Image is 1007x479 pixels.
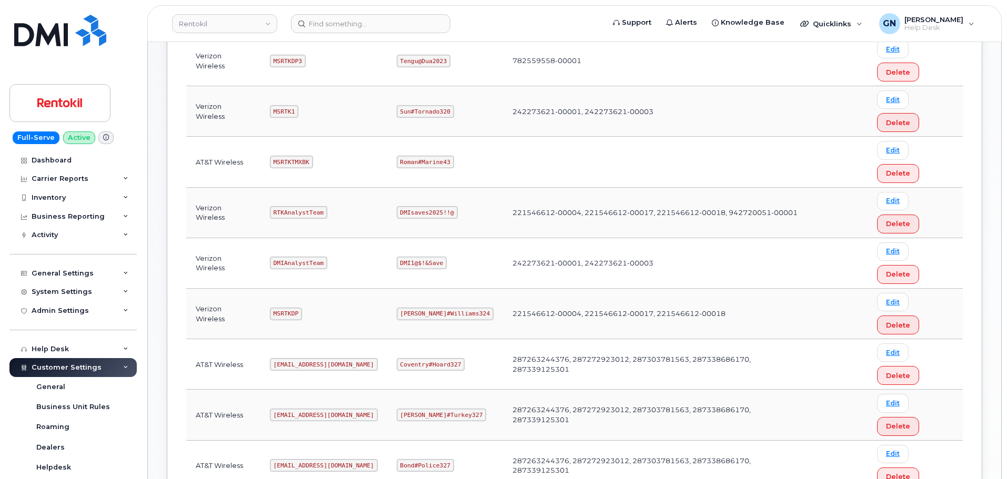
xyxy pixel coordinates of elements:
code: Tengu@Dua2023 [397,55,450,67]
td: 242273621-00001, 242273621-00003 [503,238,809,289]
span: Delete [886,269,910,279]
span: Delete [886,67,910,77]
code: RTKAnalystTeam [270,206,327,219]
a: Edit [877,90,909,109]
span: Delete [886,320,910,330]
button: Delete [877,113,919,132]
code: MSRTK1 [270,105,298,118]
td: 221546612-00004, 221546612-00017, 221546612-00018, 942720051-00001 [503,188,809,238]
button: Delete [877,63,919,81]
div: Geoffrey Newport [872,13,982,34]
code: [PERSON_NAME]#Williams324 [397,308,494,320]
span: GN [883,17,896,30]
span: Help Desk [904,24,963,32]
code: MSRTKDP3 [270,55,306,67]
input: Find something... [291,14,450,33]
button: Delete [877,315,919,334]
a: Edit [877,394,909,412]
span: Knowledge Base [721,17,784,28]
a: Rentokil [172,14,277,33]
td: AT&T Wireless [186,390,260,440]
code: Sun#Tornado320 [397,105,454,118]
span: Support [622,17,651,28]
a: Support [606,12,659,33]
td: Verizon Wireless [186,36,260,86]
td: 287263244376, 287272923012, 287303781563, 287338686170, 287339125301 [503,390,809,440]
a: Alerts [659,12,704,33]
code: [EMAIL_ADDRESS][DOMAIN_NAME] [270,358,378,371]
code: MSRTKTMXBK [270,156,313,168]
code: DMI1@$!&Save [397,257,447,269]
span: Delete [886,421,910,431]
code: DMIAnalystTeam [270,257,327,269]
a: Edit [877,141,909,159]
button: Delete [877,265,919,284]
a: Edit [877,293,909,311]
a: Knowledge Base [704,12,792,33]
div: Quicklinks [793,13,870,34]
span: Delete [886,168,910,178]
span: Delete [886,219,910,229]
td: AT&T Wireless [186,339,260,390]
a: Edit [877,40,909,58]
button: Delete [877,164,919,183]
td: Verizon Wireless [186,238,260,289]
a: Edit [877,343,909,362]
button: Delete [877,417,919,436]
code: MSRTKDP [270,308,302,320]
code: Roman#Marine43 [397,156,454,168]
code: [EMAIL_ADDRESS][DOMAIN_NAME] [270,459,378,472]
code: [PERSON_NAME]#Turkey327 [397,409,487,421]
span: Delete [886,118,910,128]
td: Verizon Wireless [186,188,260,238]
td: Verizon Wireless [186,289,260,339]
a: Edit [877,445,909,463]
span: [PERSON_NAME] [904,15,963,24]
button: Delete [877,215,919,233]
td: 782559558-00001 [503,36,809,86]
td: 242273621-00001, 242273621-00003 [503,86,809,137]
td: 221546612-00004, 221546612-00017, 221546612-00018 [503,289,809,339]
td: AT&T Wireless [186,137,260,187]
code: Bond#Police327 [397,459,454,472]
code: Coventry#Hoard327 [397,358,465,371]
code: [EMAIL_ADDRESS][DOMAIN_NAME] [270,409,378,421]
span: Quicklinks [813,19,851,28]
td: Verizon Wireless [186,86,260,137]
span: Delete [886,371,910,381]
a: Edit [877,192,909,210]
td: 287263244376, 287272923012, 287303781563, 287338686170, 287339125301 [503,339,809,390]
iframe: Messenger Launcher [961,433,999,471]
span: Alerts [675,17,697,28]
button: Delete [877,366,919,385]
code: DMIsaves2025!!@ [397,206,458,219]
a: Edit [877,242,909,261]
